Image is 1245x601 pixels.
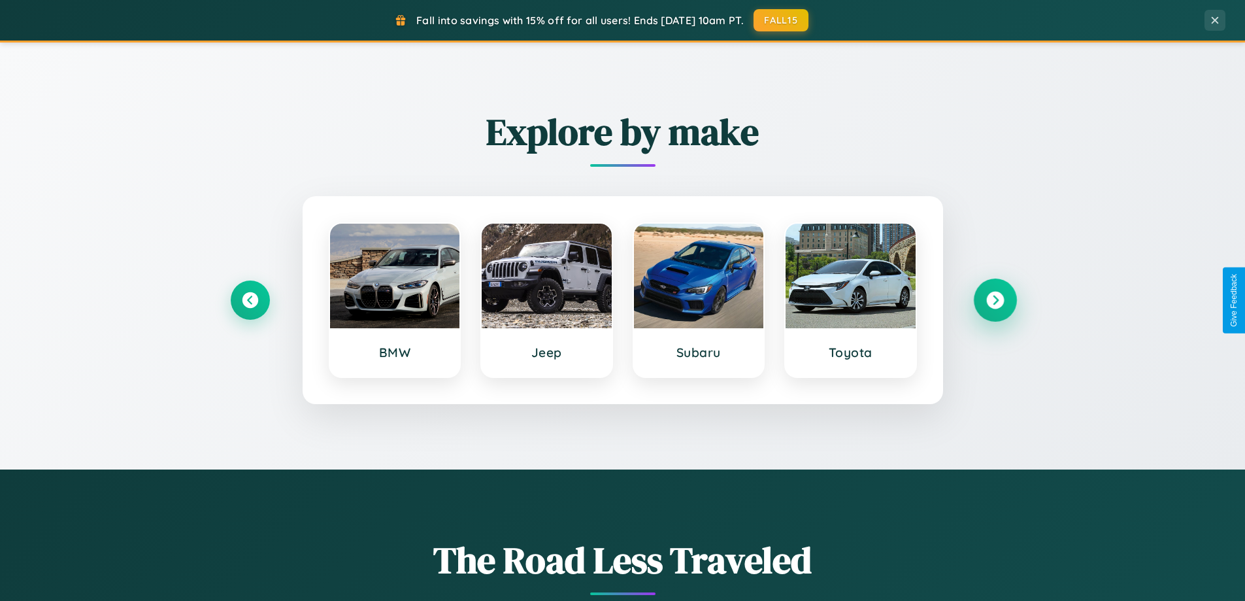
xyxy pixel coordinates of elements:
[647,345,751,360] h3: Subaru
[231,107,1015,157] h2: Explore by make
[799,345,903,360] h3: Toyota
[495,345,599,360] h3: Jeep
[754,9,808,31] button: FALL15
[1229,274,1238,327] div: Give Feedback
[416,14,744,27] span: Fall into savings with 15% off for all users! Ends [DATE] 10am PT.
[343,345,447,360] h3: BMW
[231,535,1015,585] h1: The Road Less Traveled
